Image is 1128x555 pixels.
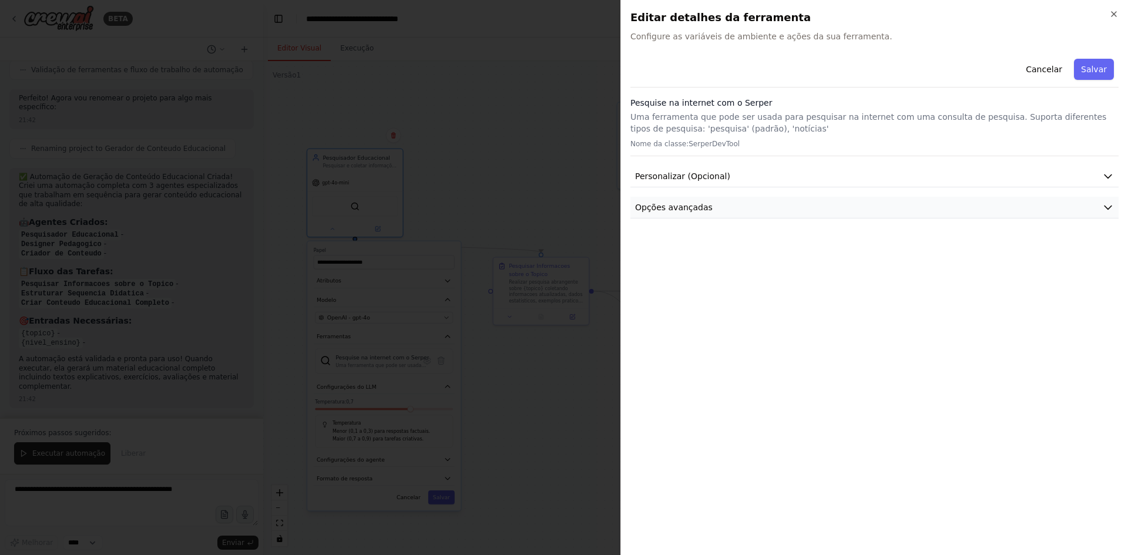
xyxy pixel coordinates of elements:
font: Nome da classe: [630,140,689,148]
font: Opções avançadas [635,203,713,212]
font: Personalizar (Opcional) [635,171,730,181]
button: Salvar [1074,59,1114,80]
font: Configure as variáveis ​​de ambiente e ações da sua ferramenta. [630,32,892,41]
font: Uma ferramenta que pode ser usada para pesquisar na internet com uma consulta de pesquisa. Suport... [630,112,1106,133]
font: Pesquise na internet com o Serper [630,98,772,107]
font: SerperDevTool [689,140,740,148]
font: Editar detalhes da ferramenta [630,11,811,23]
button: Cancelar [1019,59,1069,80]
font: Salvar [1081,65,1107,74]
button: Opções avançadas [630,197,1119,218]
font: Cancelar [1026,65,1062,74]
button: Personalizar (Opcional) [630,166,1119,187]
